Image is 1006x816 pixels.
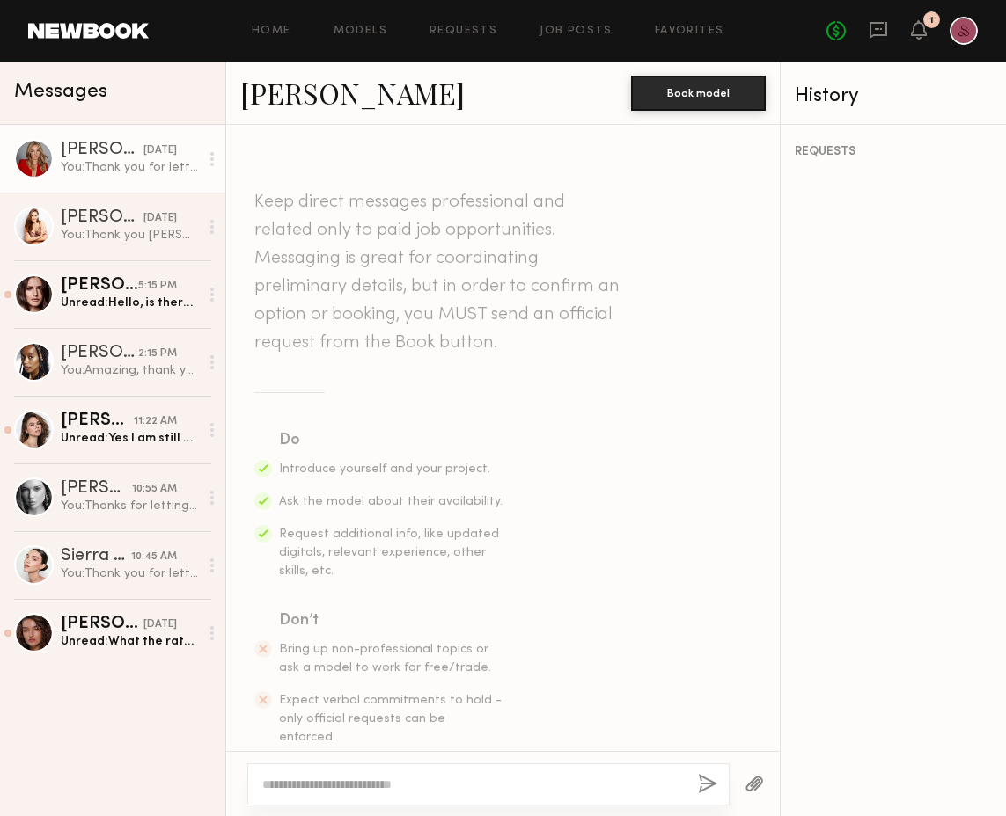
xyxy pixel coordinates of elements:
div: Do [279,428,504,453]
span: Request additional info, like updated digitals, relevant experience, other skills, etc. [279,528,499,577]
div: 1 [929,16,934,25]
span: Expect verbal commitments to hold - only official requests can be enforced. [279,695,502,743]
a: [PERSON_NAME] [240,74,465,112]
div: History [795,86,992,106]
div: [PERSON_NAME] [61,277,138,295]
div: Unread: Yes I am still available! If there is any way to do an afternoon call time and stay later... [61,430,199,447]
div: Don’t [279,608,504,633]
div: [DATE] [143,142,177,159]
div: 11:22 AM [134,413,177,430]
div: Sierra W. [61,548,131,565]
div: [DATE] [143,210,177,227]
div: [PERSON_NAME] [61,412,134,430]
div: 10:55 AM [132,481,177,498]
div: 10:45 AM [131,549,177,565]
div: [PERSON_NAME] [61,209,143,227]
a: Home [252,25,291,37]
div: You: Thank you for letting us know!! [61,159,199,176]
div: REQUESTS [795,146,992,158]
span: Introduce yourself and your project. [279,463,490,475]
div: You: Amazing, thank you! I'll let the client know and get back to you! [61,362,199,379]
a: Book model [631,84,766,99]
div: You: Thank you for letting us know [PERSON_NAME]! [61,565,199,582]
div: 2:15 PM [138,346,177,362]
a: Requests [430,25,497,37]
div: Unread: Hello, is there any way to have an answer by the end of the day? I have a request for [DA... [61,295,199,311]
div: You: Thank you [PERSON_NAME]! [61,227,199,244]
span: Messages [14,82,107,102]
div: You: Thanks for letting me know! [61,498,199,514]
div: [DATE] [143,616,177,633]
a: Models [334,25,387,37]
a: Favorites [655,25,724,37]
div: [PERSON_NAME] [61,345,138,362]
span: Ask the model about their availability. [279,496,503,507]
header: Keep direct messages professional and related only to paid job opportunities. Messaging is great ... [254,188,624,357]
div: 5:15 PM [138,278,177,295]
span: Bring up non-professional topics or ask a model to work for free/trade. [279,644,491,674]
div: [PERSON_NAME] [61,142,143,159]
a: Job Posts [540,25,613,37]
button: Book model [631,76,766,111]
div: [PERSON_NAME] [61,480,132,498]
div: [PERSON_NAME] [61,616,143,633]
div: Unread: What the rate is? [61,633,199,650]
